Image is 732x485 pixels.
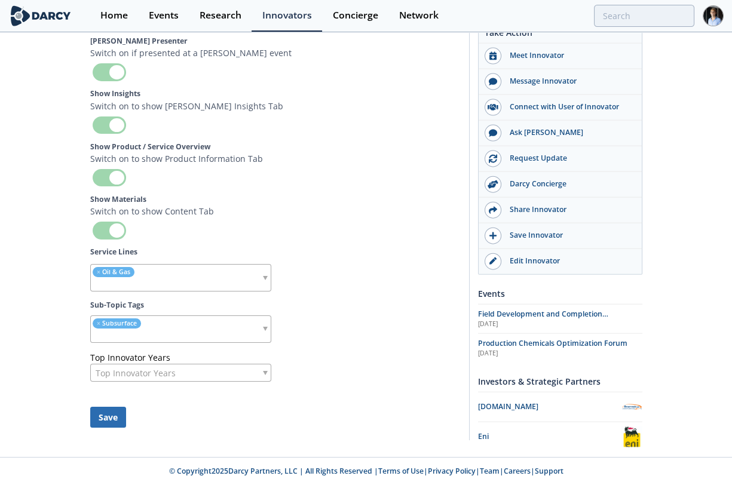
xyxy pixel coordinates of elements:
[501,50,635,61] div: Meet Innovator
[478,338,642,358] a: Production Chemicals Optimization Forum [DATE]
[90,142,358,152] label: Show Product / Service Overview
[90,194,358,205] label: Show Materials
[501,153,635,164] div: Request Update
[621,397,642,418] img: Ireservoir.com
[200,11,241,20] div: Research
[93,318,141,329] li: Subsurface
[90,152,358,165] p: Switch on to show Product Information Tab
[703,5,724,26] img: Profile
[594,5,694,27] input: Advanced Search
[8,5,73,26] img: logo-wide.svg
[97,319,100,327] span: remove element
[478,401,621,412] div: [DOMAIN_NAME]
[90,300,461,311] label: Sub-Topic Tags
[90,352,170,363] label: Top Innovator Years
[479,223,642,249] button: Save Innovator
[501,127,635,138] div: Ask [PERSON_NAME]
[90,264,271,291] div: remove element Oil & Gas
[621,426,642,447] img: Eni
[478,426,642,447] a: Eni Eni
[90,364,271,382] div: Top Innovator Years
[478,283,642,304] div: Events
[535,466,563,476] a: Support
[478,309,642,329] a: Field Development and Completion Optimization Forum [DATE]
[90,36,358,47] label: [PERSON_NAME] Presenter
[100,11,128,20] div: Home
[478,320,642,329] div: [DATE]
[480,466,500,476] a: Team
[90,315,271,343] div: remove element Subsurface
[399,11,439,20] div: Network
[77,466,656,477] p: © Copyright 2025 Darcy Partners, LLC | All Rights Reserved | | | | |
[501,230,635,241] div: Save Innovator
[501,204,635,215] div: Share Innovator
[479,26,642,44] div: Take Action
[96,364,176,381] span: Top Innovator Years
[90,247,461,257] label: Service Lines
[90,88,358,99] label: Show Insights
[333,11,378,20] div: Concierge
[90,47,358,59] p: Switch on if presented at a [PERSON_NAME] event
[504,466,531,476] a: Careers
[378,466,424,476] a: Terms of Use
[93,267,134,277] li: Oil & Gas
[478,338,627,348] span: Production Chemicals Optimization Forum
[478,397,642,418] a: [DOMAIN_NAME] Ireservoir.com
[478,371,642,392] div: Investors & Strategic Partners
[501,102,635,112] div: Connect with User of Innovator
[149,11,179,20] div: Events
[428,466,476,476] a: Privacy Policy
[90,100,358,112] p: Switch on to show [PERSON_NAME] Insights Tab
[501,76,635,87] div: Message Innovator
[90,407,126,428] button: Save
[479,249,642,274] a: Edit Innovator
[262,11,312,20] div: Innovators
[90,205,358,217] p: Switch on to show Content Tab
[478,309,608,330] span: Field Development and Completion Optimization Forum
[478,349,642,358] div: [DATE]
[97,268,100,276] span: remove element
[478,431,621,442] div: Eni
[501,256,635,266] div: Edit Innovator
[501,179,635,189] div: Darcy Concierge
